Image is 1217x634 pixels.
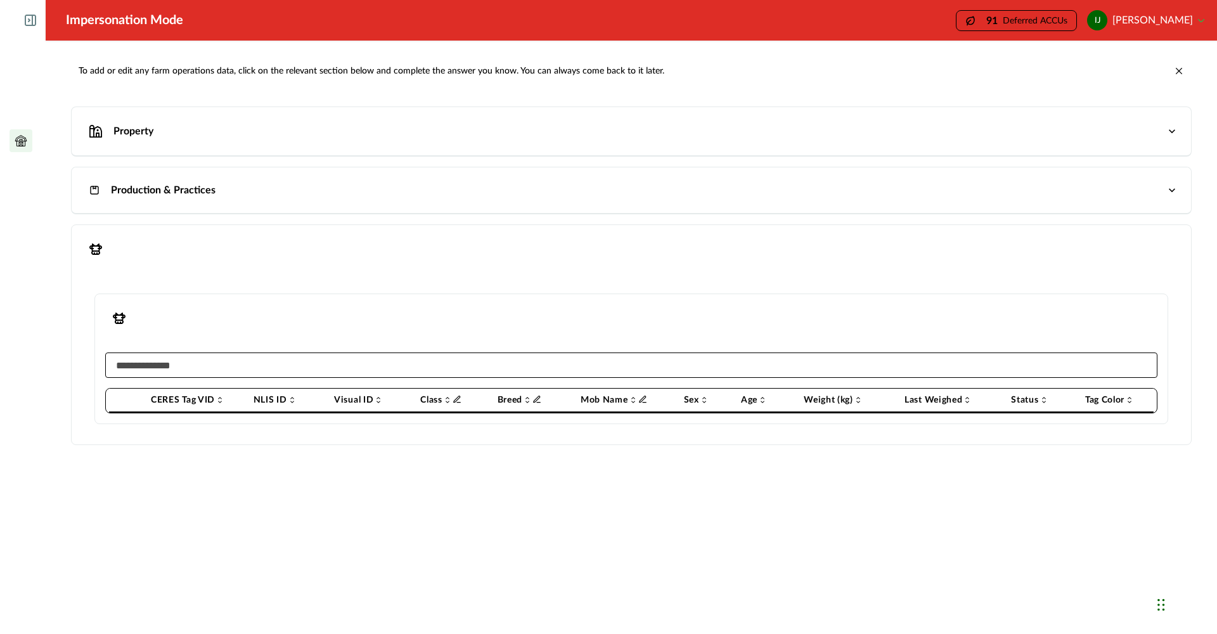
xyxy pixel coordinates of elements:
button: Info [638,395,647,404]
p: Herd Data [137,311,184,326]
p: Weight (kg) [804,395,853,405]
p: Breed [498,395,523,405]
p: Sex [684,395,699,405]
button: Herd Data [95,294,1168,342]
p: Production & Practices [111,183,216,198]
p: Livestock [113,242,157,257]
div: Impersonation Mode [66,11,183,30]
iframe: Chat Widget [1154,573,1217,634]
p: To add or edit any farm operations data, click on the relevant section below and complete the ans... [79,65,664,78]
button: Livestock [72,225,1191,273]
p: Mob Name [581,395,628,405]
div: Livestock [72,273,1191,444]
p: Deferred ACCUs [1003,16,1067,25]
button: Close [1171,63,1187,79]
p: NLIS ID [254,395,287,405]
p: Status [1011,395,1038,405]
p: Class [420,395,442,405]
p: Tag Color [1085,395,1124,405]
button: Info [453,395,461,404]
button: ian james[PERSON_NAME] [1087,5,1204,36]
p: Property [113,124,153,139]
button: Production & Practices [72,167,1191,213]
p: CERES Tag VID [151,395,215,405]
button: Property [72,107,1191,155]
button: Info [532,395,541,404]
p: 91 [986,16,998,26]
p: Last Weighed [905,395,962,405]
div: Herd Data [95,342,1168,424]
p: Age [741,395,757,405]
img: Logo [3,15,22,26]
p: Visual ID [334,395,373,405]
div: Drag [1157,586,1165,624]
